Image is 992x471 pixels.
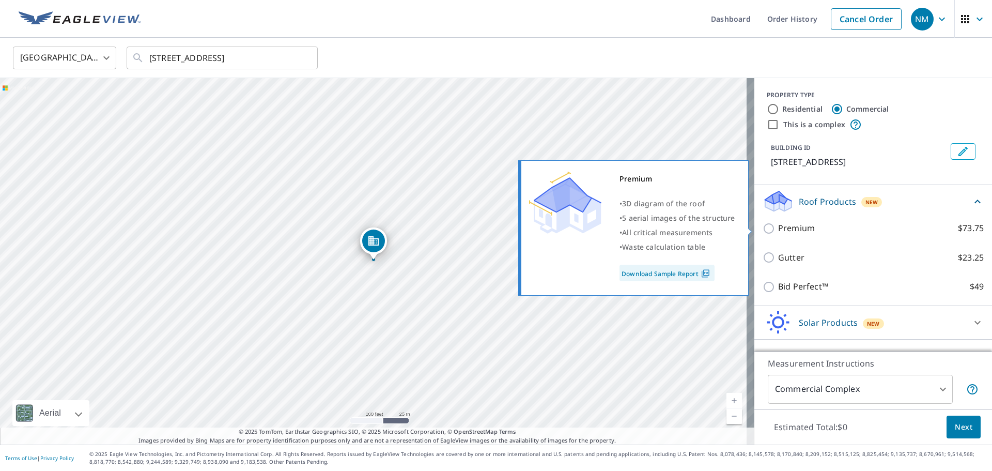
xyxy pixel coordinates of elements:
div: • [619,196,735,211]
div: Commercial Complex [768,375,953,404]
a: Privacy Policy [40,454,74,462]
div: Aerial [36,400,64,426]
p: Bid Perfect™ [778,280,828,293]
div: • [619,240,735,254]
span: © 2025 TomTom, Earthstar Geographics SIO, © 2025 Microsoft Corporation, © [239,428,516,436]
span: New [867,320,880,328]
label: Commercial [846,104,889,114]
span: Next [955,421,972,434]
p: Gutter [778,251,804,264]
p: [STREET_ADDRESS] [771,156,947,168]
span: 3D diagram of the roof [622,199,705,208]
div: Dropped pin, building 1, Commercial property, 1011 Lockheed Way Palmdale, CA 93599 [360,227,387,260]
p: BUILDING ID [771,143,811,152]
img: Pdf Icon [699,269,712,278]
a: Current Level 18, Zoom In [726,393,742,408]
a: Terms of Use [5,454,37,462]
p: Solar Products [799,316,858,329]
div: • [619,225,735,240]
p: Roof Products [799,195,856,208]
button: Next [947,416,981,439]
div: Aerial [12,400,89,426]
input: Search by address or latitude-longitude [149,43,297,72]
p: Premium [778,222,815,235]
a: Download Sample Report [619,265,715,281]
p: Measurement Instructions [768,357,979,370]
span: All critical measurements [622,227,712,237]
p: © 2025 Eagle View Technologies, Inc. and Pictometry International Corp. All Rights Reserved. Repo... [89,450,987,466]
img: EV Logo [19,11,141,27]
p: Estimated Total: $0 [766,416,856,438]
span: New [865,198,878,206]
label: Residential [782,104,823,114]
div: • [619,211,735,225]
a: Current Level 18, Zoom Out [726,408,742,424]
button: Edit building 1 [951,143,975,160]
span: Waste calculation table [622,242,705,252]
span: Each building may require a separate measurement report; if so, your account will be billed per r... [966,383,979,396]
div: NM [911,8,934,31]
label: This is a complex [783,119,845,130]
div: [GEOGRAPHIC_DATA] [13,43,116,72]
div: PROPERTY TYPE [767,90,980,100]
div: Premium [619,172,735,186]
span: 5 aerial images of the structure [622,213,735,223]
p: | [5,455,74,461]
p: $73.75 [958,222,984,235]
a: Cancel Order [831,8,902,30]
a: Terms [499,428,516,435]
div: Roof ProductsNew [763,189,984,214]
div: Solar ProductsNew [763,310,984,335]
p: $23.25 [958,251,984,264]
img: Premium [529,172,601,234]
a: OpenStreetMap [454,428,497,435]
p: $49 [970,280,984,293]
